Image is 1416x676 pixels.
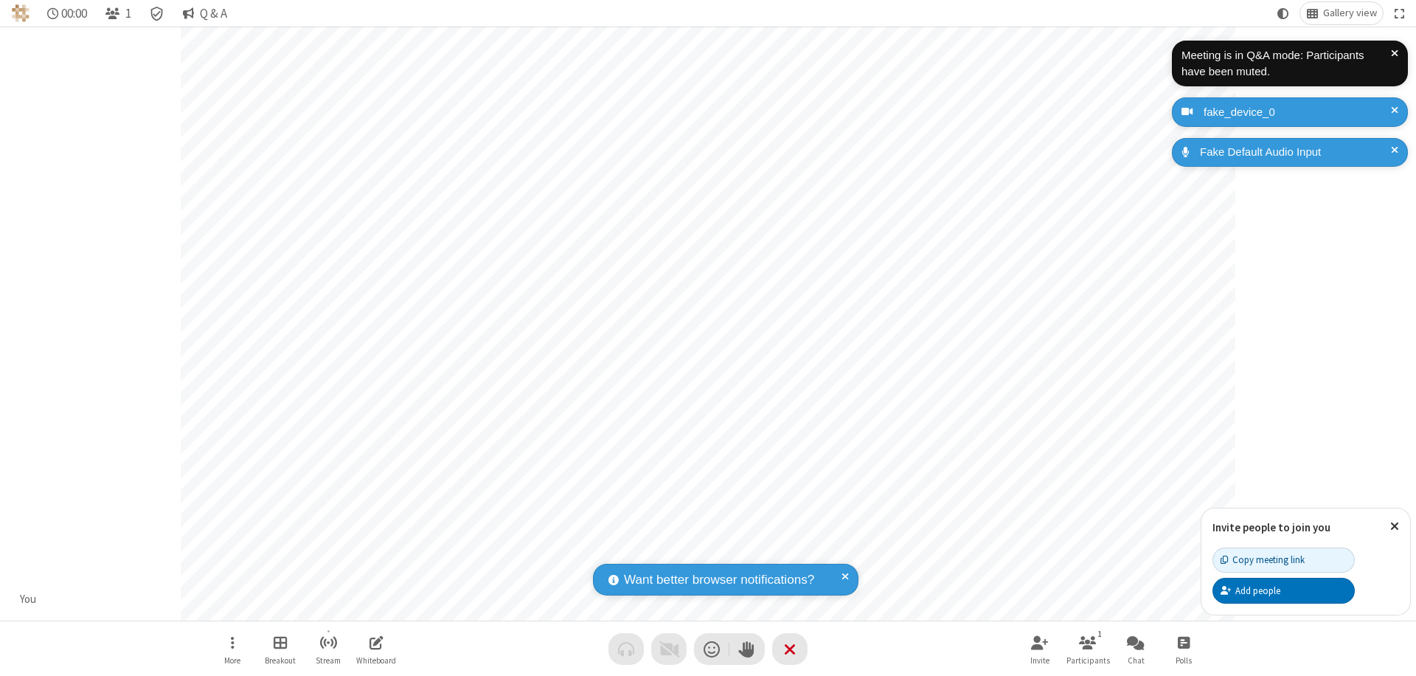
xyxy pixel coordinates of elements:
button: Open poll [1162,628,1206,670]
span: 1 [125,7,131,21]
span: Q & A [200,7,227,21]
button: Open participant list [99,2,137,24]
span: More [224,656,240,665]
img: QA Selenium DO NOT DELETE OR CHANGE [12,4,29,22]
div: 1 [1094,627,1106,641]
span: 00:00 [61,7,87,21]
button: Open shared whiteboard [354,628,398,670]
div: Meeting details Encryption enabled [143,2,171,24]
span: Want better browser notifications? [624,570,814,590]
button: Fullscreen [1389,2,1411,24]
div: Meeting is in Q&A mode: Participants have been muted. [1181,47,1391,80]
button: Open menu [210,628,254,670]
div: Copy meeting link [1221,553,1305,567]
button: Q & A [176,2,233,24]
button: Add people [1212,578,1355,603]
span: Participants [1066,656,1110,665]
button: Open participant list [1066,628,1110,670]
button: Send a reaction [694,633,729,665]
button: Video [651,633,687,665]
button: End or leave meeting [772,633,808,665]
button: Using system theme [1271,2,1295,24]
div: You [15,591,42,608]
div: Fake Default Audio Input [1195,144,1397,161]
span: Chat [1128,656,1145,665]
button: Audio problem - check your Internet connection or call by phone [608,633,644,665]
button: Copy meeting link [1212,548,1355,573]
button: Close popover [1379,508,1410,545]
label: Invite people to join you [1212,520,1330,534]
span: Gallery view [1323,7,1377,19]
button: Start streaming [306,628,350,670]
div: fake_device_0 [1198,104,1397,121]
span: Whiteboard [356,656,396,665]
span: Breakout [265,656,296,665]
span: Stream [316,656,341,665]
span: Polls [1176,656,1192,665]
div: Timer [41,2,94,24]
button: Raise hand [729,633,765,665]
span: Invite [1030,656,1049,665]
button: Change layout [1300,2,1383,24]
button: Manage Breakout Rooms [258,628,302,670]
button: Open chat [1114,628,1158,670]
button: Invite participants (⌘+Shift+I) [1018,628,1062,670]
